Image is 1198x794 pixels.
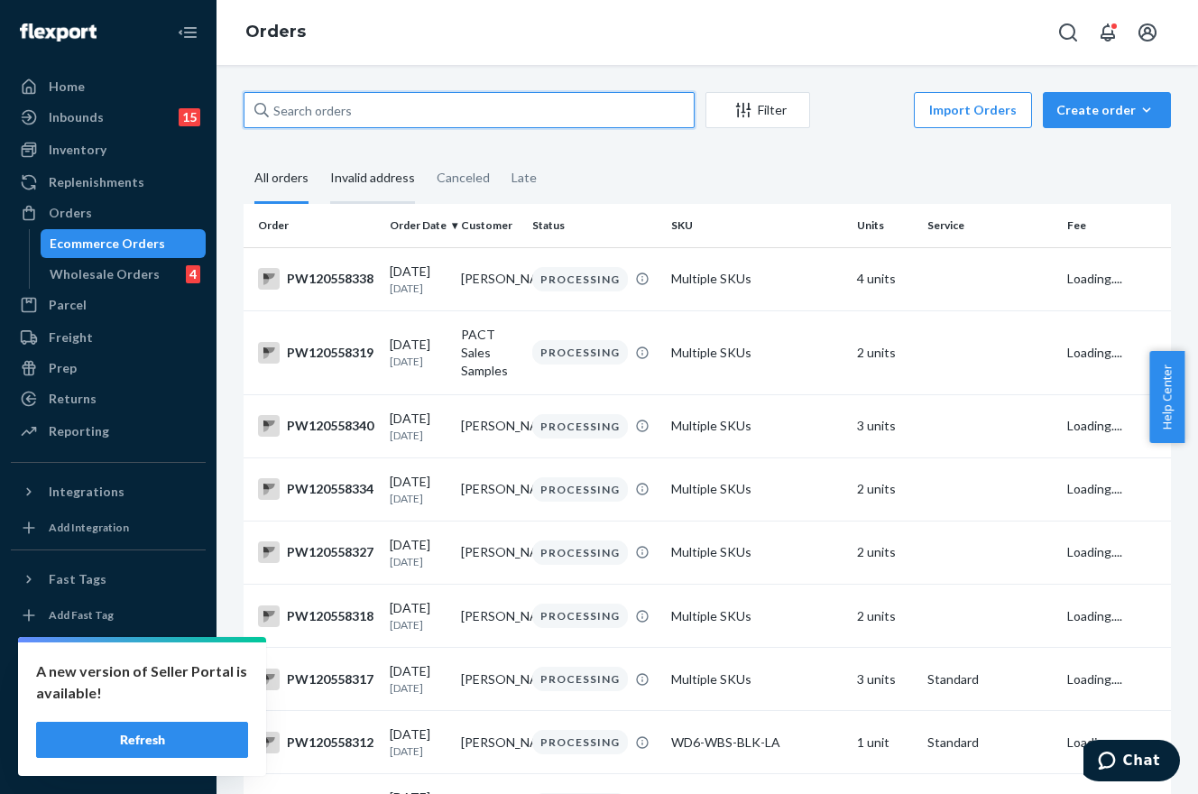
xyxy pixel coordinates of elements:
[671,734,843,752] div: WD6-WBS-BLK-LA
[390,336,447,369] div: [DATE]
[390,554,447,569] p: [DATE]
[390,473,447,506] div: [DATE]
[11,565,206,594] button: Fast Tags
[49,173,144,191] div: Replenishments
[532,730,628,754] div: PROCESSING
[850,521,921,584] td: 2 units
[850,711,921,774] td: 1 unit
[454,648,525,711] td: [PERSON_NAME]
[1083,740,1180,785] iframe: Opens a widget where you can chat to one of our agents
[258,342,375,364] div: PW120558319
[532,340,628,365] div: PROCESSING
[1129,14,1166,51] button: Open account menu
[1149,351,1184,443] button: Help Center
[50,265,160,283] div: Wholesale Orders
[49,483,124,501] div: Integrations
[1060,585,1171,648] td: Loading....
[390,617,447,632] p: [DATE]
[258,478,375,500] div: PW120558334
[11,135,206,164] a: Inventory
[390,428,447,443] p: [DATE]
[11,417,206,446] a: Reporting
[454,247,525,310] td: [PERSON_NAME]
[244,92,695,128] input: Search orders
[664,394,850,457] td: Multiple SKUs
[1060,711,1171,774] td: Loading....
[454,521,525,584] td: [PERSON_NAME]
[50,235,165,253] div: Ecommerce Orders
[254,154,309,204] div: All orders
[49,141,106,159] div: Inventory
[454,711,525,774] td: [PERSON_NAME]
[454,310,525,394] td: PACT Sales Samples
[927,670,1052,688] p: Standard
[49,422,109,440] div: Reporting
[1060,247,1171,310] td: Loading....
[1060,310,1171,394] td: Loading....
[390,281,447,296] p: [DATE]
[49,296,87,314] div: Parcel
[49,108,104,126] div: Inbounds
[1060,648,1171,711] td: Loading....
[454,394,525,457] td: [PERSON_NAME]
[390,263,447,296] div: [DATE]
[41,229,207,258] a: Ecommerce Orders
[664,310,850,394] td: Multiple SKUs
[36,660,248,704] p: A new version of Seller Portal is available!
[258,732,375,753] div: PW120558312
[664,457,850,521] td: Multiple SKUs
[11,168,206,197] a: Replenishments
[390,536,447,569] div: [DATE]
[49,359,77,377] div: Prep
[532,540,628,565] div: PROCESSING
[244,204,382,247] th: Order
[258,415,375,437] div: PW120558340
[454,457,525,521] td: [PERSON_NAME]
[920,204,1059,247] th: Service
[664,247,850,310] td: Multiple SKUs
[179,108,200,126] div: 15
[186,265,200,283] div: 4
[390,725,447,759] div: [DATE]
[41,260,207,289] a: Wholesale Orders4
[36,722,248,758] button: Refresh
[390,354,447,369] p: [DATE]
[49,78,85,96] div: Home
[11,72,206,101] a: Home
[390,662,447,696] div: [DATE]
[532,477,628,502] div: PROCESSING
[11,323,206,352] a: Freight
[511,154,537,201] div: Late
[1056,101,1157,119] div: Create order
[11,354,206,383] a: Prep
[258,605,375,627] div: PW120558318
[11,601,206,630] a: Add Fast Tag
[850,648,921,711] td: 3 units
[454,585,525,648] td: [PERSON_NAME]
[258,669,375,690] div: PW120558317
[11,198,206,227] a: Orders
[664,585,850,648] td: Multiple SKUs
[390,491,447,506] p: [DATE]
[390,743,447,759] p: [DATE]
[532,414,628,439] div: PROCESSING
[49,607,114,623] div: Add Fast Tag
[390,410,447,443] div: [DATE]
[49,570,106,588] div: Fast Tags
[850,310,921,394] td: 2 units
[390,680,447,696] p: [DATE]
[49,328,93,346] div: Freight
[330,154,415,204] div: Invalid address
[49,390,97,408] div: Returns
[437,154,490,201] div: Canceled
[532,667,628,691] div: PROCESSING
[532,604,628,628] div: PROCESSING
[1060,204,1171,247] th: Fee
[20,23,97,42] img: Flexport logo
[1043,92,1171,128] button: Create order
[11,713,206,742] a: Help Center
[664,648,850,711] td: Multiple SKUs
[49,204,92,222] div: Orders
[258,541,375,563] div: PW120558327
